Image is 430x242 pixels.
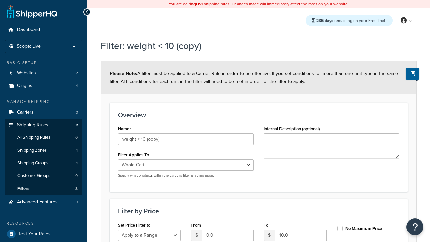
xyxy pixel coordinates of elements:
label: Set Price Filter to [118,223,150,228]
label: Name [118,126,131,132]
span: $ [264,230,275,241]
a: Carriers0 [5,106,82,119]
span: 4 [76,83,78,89]
li: Shipping Rules [5,119,82,196]
a: Shipping Rules [5,119,82,131]
div: Manage Shipping [5,99,82,105]
li: Websites [5,67,82,79]
strong: Please Note: [110,70,137,77]
span: Websites [17,70,36,76]
span: Dashboard [17,27,40,33]
span: Shipping Zones [17,148,47,153]
b: LIVE [196,1,204,7]
span: 0 [76,199,78,205]
p: Specify what products within the cart this filter is acting upon. [118,173,254,178]
li: Carriers [5,106,82,119]
span: Advanced Features [17,199,58,205]
span: All Shipping Rules [17,135,50,140]
a: Shipping Groups1 [5,157,82,169]
span: 0 [75,135,78,140]
li: Origins [5,80,82,92]
span: Shipping Rules [17,122,48,128]
button: Open Resource Center [406,218,423,235]
h1: Filter: weight < 10 (copy) [101,39,408,52]
span: Filters [17,186,29,192]
span: Shipping Groups [17,160,48,166]
a: AllShipping Rules0 [5,131,82,144]
span: 1 [76,148,78,153]
li: Shipping Zones [5,144,82,157]
button: Show Help Docs [406,68,419,80]
a: Dashboard [5,24,82,36]
div: Resources [5,220,82,226]
div: Basic Setup [5,60,82,66]
span: remaining on your Free Trial [316,17,385,24]
span: Carriers [17,110,34,115]
span: 1 [76,160,78,166]
li: Advanced Features [5,196,82,208]
a: Websites2 [5,67,82,79]
a: Shipping Zones1 [5,144,82,157]
h3: Filter by Price [118,207,399,215]
label: To [264,223,268,228]
span: Scope: Live [17,44,41,49]
label: Filter Applies To [118,152,149,157]
li: Filters [5,183,82,195]
label: No Maximum Price [345,226,382,232]
a: Customer Groups0 [5,170,82,182]
span: 2 [76,70,78,76]
a: Advanced Features0 [5,196,82,208]
h3: Overview [118,111,399,119]
span: 3 [75,186,78,192]
strong: 235 days [316,17,333,24]
li: Customer Groups [5,170,82,182]
span: $ [191,230,202,241]
span: Origins [17,83,32,89]
label: Internal Description (optional) [264,126,320,131]
span: 0 [76,110,78,115]
span: 0 [75,173,78,179]
span: A filter must be applied to a Carrier Rule in order to be effective. If you set conditions for mo... [110,70,398,85]
span: Customer Groups [17,173,50,179]
label: From [191,223,201,228]
a: Filters3 [5,183,82,195]
a: Origins4 [5,80,82,92]
span: Test Your Rates [18,231,51,237]
li: Shipping Groups [5,157,82,169]
a: Test Your Rates [5,228,82,240]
